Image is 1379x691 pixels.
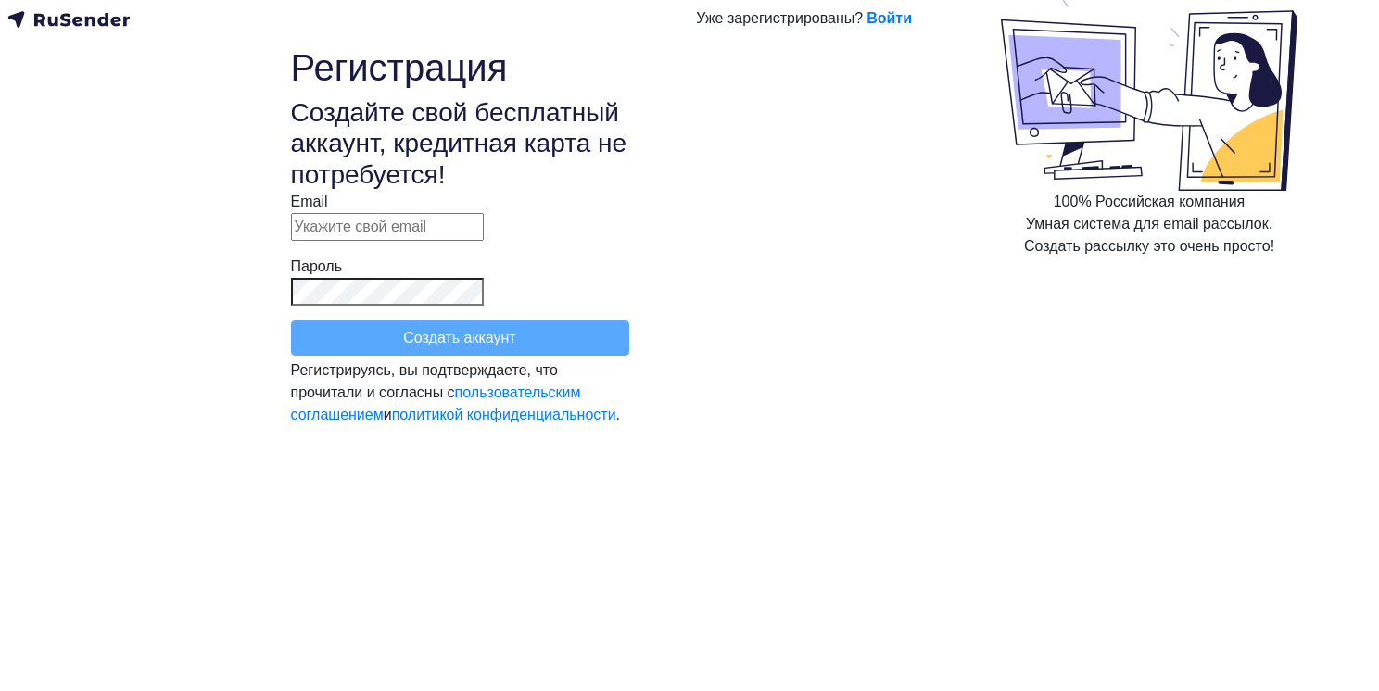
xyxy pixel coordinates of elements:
div: Умная система для email рассылок. Создать рассылку это очень просто! [1024,213,1274,258]
a: пользовательским соглашением [291,384,581,422]
div: 100% Российская компания [1054,191,1246,213]
div: Пароль [291,256,629,278]
div: Регистрируясь, вы подтверждаете, что прочитали и согласны с и . [291,359,629,426]
div: Email [291,191,629,213]
div: Уже зарегистрированы? [696,7,863,30]
input: Укажите свой email [291,213,484,241]
button: Создать аккаунт [291,320,629,356]
a: Войти [867,7,912,30]
a: политикой конфиденциальности [392,407,616,422]
h3: Создайте свой бесплатный аккаунт, кредитная карта не потребуется! [291,97,629,191]
h1: Регистрация [291,45,629,90]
